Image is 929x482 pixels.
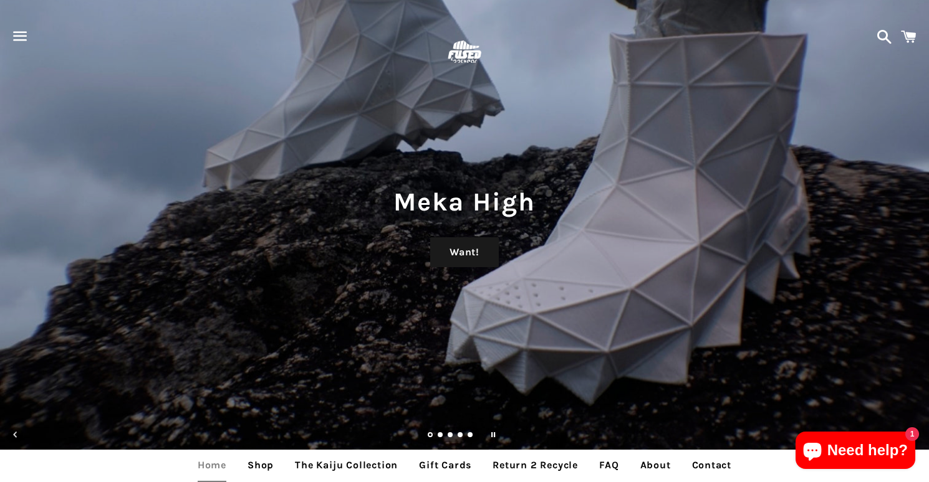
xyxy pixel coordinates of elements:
a: Load slide 3 [448,433,454,439]
button: Next slide [900,421,927,448]
inbox-online-store-chat: Shopify online store chat [792,432,919,472]
a: Home [188,450,236,481]
a: Load slide 5 [468,433,474,439]
a: Want! [430,237,499,267]
a: Slide 1, current [428,433,434,439]
a: Load slide 2 [438,433,444,439]
button: Previous slide [2,421,29,448]
a: Shop [238,450,283,481]
a: The Kaiju Collection [286,450,407,481]
h1: Meka High [12,184,917,220]
button: Pause slideshow [479,421,507,448]
a: Return 2 Recycle [483,450,587,481]
a: Contact [683,450,741,481]
a: About [631,450,680,481]
img: FUSEDfootwear [444,32,484,73]
a: Gift Cards [410,450,481,481]
a: Load slide 4 [458,433,464,439]
a: FAQ [590,450,628,481]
